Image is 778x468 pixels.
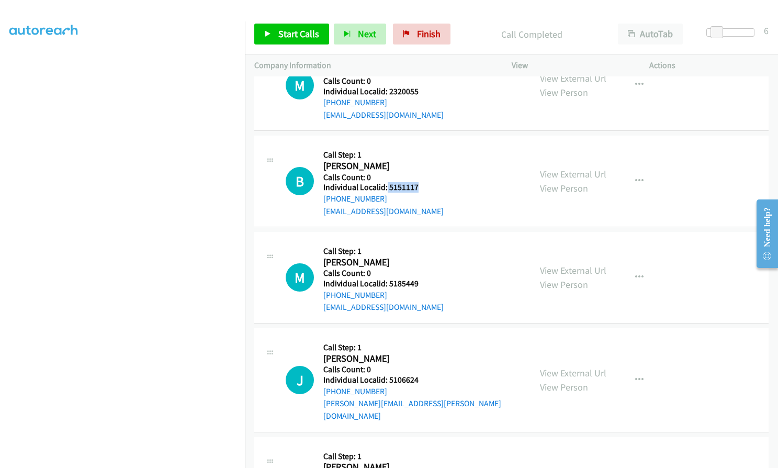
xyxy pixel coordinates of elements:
[323,278,444,289] h5: Individual Localid: 5185449
[540,182,588,194] a: View Person
[417,28,441,40] span: Finish
[323,150,444,160] h5: Call Step: 1
[323,353,436,365] h2: [PERSON_NAME]
[323,290,387,300] a: [PHONE_NUMBER]
[323,246,444,257] h5: Call Step: 1
[254,59,493,72] p: Company Information
[649,59,769,72] p: Actions
[323,206,444,216] a: [EMAIL_ADDRESS][DOMAIN_NAME]
[323,110,444,120] a: [EMAIL_ADDRESS][DOMAIN_NAME]
[323,375,521,385] h5: Individual Localid: 5106624
[540,381,588,393] a: View Person
[323,194,387,204] a: [PHONE_NUMBER]
[323,398,501,421] a: [PERSON_NAME][EMAIL_ADDRESS][PERSON_NAME][DOMAIN_NAME]
[286,167,314,195] h1: B
[358,28,376,40] span: Next
[465,27,599,41] p: Call Completed
[323,97,387,107] a: [PHONE_NUMBER]
[286,366,314,394] div: The call is yet to be attempted
[323,76,444,86] h5: Calls Count: 0
[540,264,606,276] a: View External Url
[323,172,444,183] h5: Calls Count: 0
[323,257,436,269] h2: [PERSON_NAME]
[323,302,444,312] a: [EMAIL_ADDRESS][DOMAIN_NAME]
[323,386,387,396] a: [PHONE_NUMBER]
[540,168,606,180] a: View External Url
[254,24,329,44] a: Start Calls
[323,451,444,462] h5: Call Step: 1
[393,24,450,44] a: Finish
[512,59,631,72] p: View
[323,342,521,353] h5: Call Step: 1
[748,192,778,275] iframe: Resource Center
[286,71,314,99] div: The call is yet to be attempted
[323,86,444,97] h5: Individual Localid: 2320055
[286,263,314,292] h1: M
[286,167,314,195] div: The call is yet to be attempted
[618,24,683,44] button: AutoTab
[540,278,588,291] a: View Person
[323,364,521,375] h5: Calls Count: 0
[323,268,444,278] h5: Calls Count: 0
[323,182,444,193] h5: Individual Localid: 5151117
[278,28,319,40] span: Start Calls
[286,71,314,99] h1: M
[286,263,314,292] div: The call is yet to be attempted
[764,24,769,38] div: 6
[540,367,606,379] a: View External Url
[540,86,588,98] a: View Person
[323,160,436,172] h2: [PERSON_NAME]
[286,366,314,394] h1: J
[540,72,606,84] a: View External Url
[334,24,386,44] button: Next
